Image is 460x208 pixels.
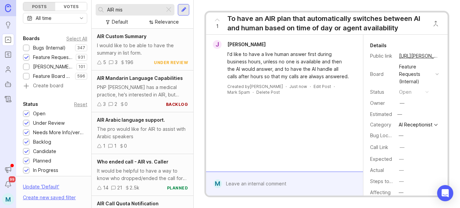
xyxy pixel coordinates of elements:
[370,41,387,50] div: Details
[370,189,391,195] label: Affecting
[2,49,14,61] a: Roadmaps
[23,183,59,194] div: Update ' Default '
[155,18,179,26] div: Relevance
[216,23,219,30] span: 1
[2,193,14,205] button: M
[167,185,188,191] div: planned
[23,2,55,11] div: Posts
[92,154,193,196] a: Who ended call - AIR vs. CallerIt would be helpful to have a way to know who dropped/ended the ca...
[2,178,14,190] button: Notifications
[213,40,222,49] div: J
[399,63,433,85] div: Feature Requests (Internal)
[114,100,117,108] div: 2
[399,178,404,185] div: —
[370,88,394,96] div: Status
[33,138,51,146] div: Backlog
[92,70,193,112] a: AIR Mandarin Language CapabilitiesPNP [PERSON_NAME] has a medical practice, he's interested in AI...
[23,100,38,108] div: Status
[33,167,58,174] div: In Progress
[370,70,394,78] div: Board
[397,52,441,60] a: [URL][PERSON_NAME]
[77,45,85,51] p: 347
[33,148,56,155] div: Candidate
[370,121,394,128] div: Category
[107,6,162,13] input: Search...
[370,99,394,107] div: Owner
[124,142,127,150] div: 0
[227,89,250,95] button: Mark Spam
[97,117,165,123] span: AIR Arabic language support.
[2,63,14,76] a: Users
[66,37,87,40] div: Select All
[370,112,392,117] div: Estimated
[115,59,118,66] div: 3
[2,78,14,90] a: Autopilot
[154,60,188,65] div: under review
[2,164,14,176] button: Announcements
[370,156,392,162] label: Expected
[398,143,406,152] button: Call Link
[23,34,40,42] div: Boards
[429,17,442,30] button: Close button
[117,184,122,191] div: 21
[23,194,76,201] div: Create new saved filter
[399,189,403,196] div: —
[2,34,14,46] a: Portal
[114,142,117,150] div: 1
[289,84,307,89] a: Just now
[76,16,87,21] svg: toggle icon
[213,179,222,188] div: M
[370,167,384,173] label: Actual
[33,63,73,70] div: [PERSON_NAME] (Public)
[78,64,85,69] p: 101
[97,75,183,81] span: AIR Mandarin Language Capabilities
[103,59,106,66] div: 5
[370,132,399,138] label: Bug Location
[399,122,432,127] div: AI Receptionist
[227,41,266,47] span: [PERSON_NAME]
[399,155,404,163] div: —
[395,110,404,119] div: —
[399,132,403,139] div: —
[103,184,108,191] div: 14
[286,84,287,89] div: ·
[2,19,14,31] a: Ideas
[55,2,87,11] div: Votes
[310,84,311,89] div: ·
[227,84,283,89] div: Created by [PERSON_NAME]
[166,101,188,107] div: backlog
[103,100,106,108] div: 3
[33,157,51,165] div: Planned
[36,14,52,22] div: All time
[253,89,254,95] div: ·
[227,51,350,80] div: I'd like to have a live human answer first during business hours, unless no one is available and ...
[130,184,139,191] div: 2.5k
[400,99,404,107] div: —
[112,18,128,26] div: Default
[33,44,66,52] div: Bugs (Internal)
[437,185,453,201] div: Open Intercom Messenger
[33,110,45,117] div: Open
[97,33,146,39] span: AIR Custom Summary
[399,167,404,174] div: —
[227,14,426,33] div: To have an AIR plan that automatically switches between AI and human based on time of day or agen...
[400,144,404,151] div: —
[125,59,133,66] div: 196
[33,54,72,61] div: Feature Requests (Internal)
[92,29,193,70] a: AIR Custom SummaryI would like to be able to have the summary in list form.53196under review
[2,93,14,105] a: Changelog
[370,178,416,184] label: Steps to Reproduce
[97,201,159,206] span: AIR Call Quota Notification
[334,84,335,89] div: ·
[256,89,280,95] div: Delete Post
[399,88,412,96] div: open
[92,112,193,154] a: AIR Arabic language support.The pro would like for AIR to assist with Arabic speakers110
[103,142,105,150] div: 1
[33,129,84,136] div: Needs More Info/verif/repro
[33,72,72,80] div: Feature Board Sandbox [DATE]
[33,119,65,127] div: Under Review
[23,83,87,89] a: Create board
[97,159,168,165] span: Who ended call - AIR vs. Caller
[397,155,406,164] button: Expected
